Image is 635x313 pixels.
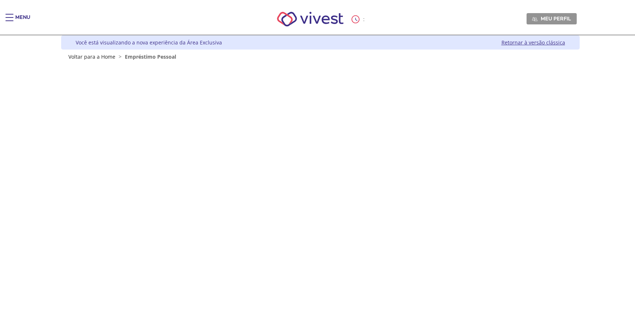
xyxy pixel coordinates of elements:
[269,4,352,35] img: Vivest
[527,13,577,24] a: Meu perfil
[76,39,222,46] div: Você está visualizando a nova experiência da Área Exclusiva
[532,16,537,22] img: Meu perfil
[15,14,30,28] div: Menu
[501,39,565,46] a: Retornar à versão clássica
[56,35,580,313] div: Vivest
[117,53,123,60] span: >
[352,15,366,23] div: :
[541,15,571,22] span: Meu perfil
[68,53,115,60] a: Voltar para a Home
[125,53,176,60] span: Empréstimo Pessoal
